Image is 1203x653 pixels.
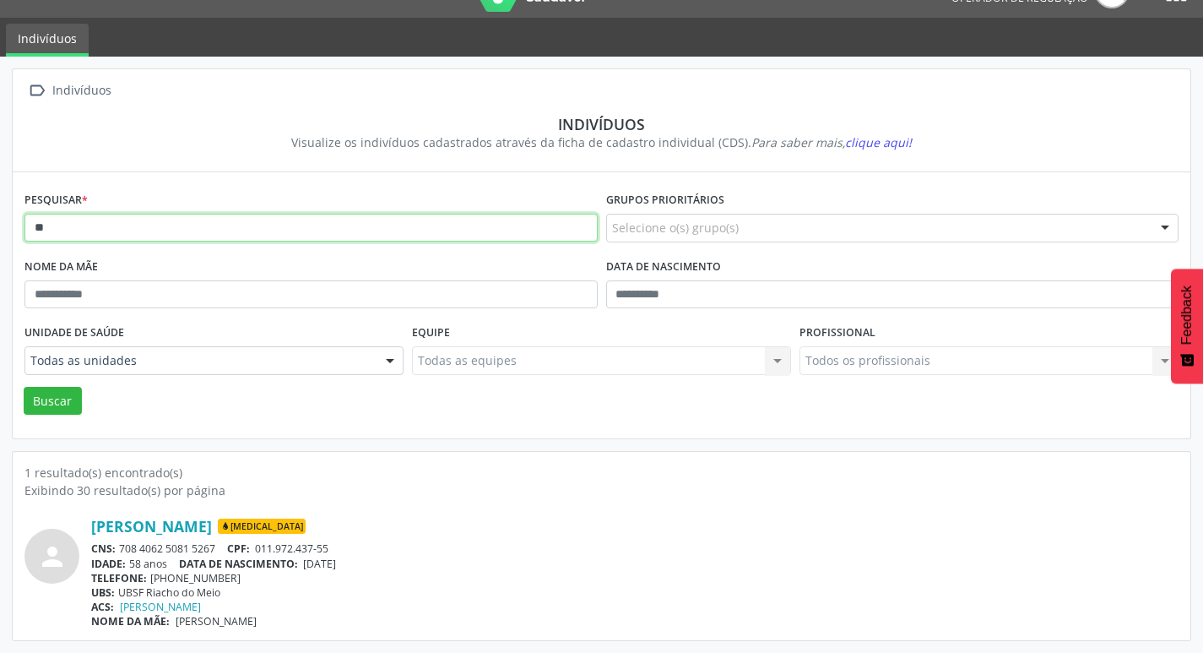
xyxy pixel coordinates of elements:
span: clique aqui! [845,134,912,150]
span: Selecione o(s) grupo(s) [612,219,739,237]
div: [PHONE_NUMBER] [91,571,1179,585]
button: Buscar [24,387,82,416]
div: UBSF Riacho do Meio [91,585,1179,600]
div: Exibindo 30 resultado(s) por página [24,482,1179,499]
span: 011.972.437-55 [255,541,328,556]
label: Equipe [412,320,450,346]
label: Grupos prioritários [606,188,724,214]
span: [DATE] [303,557,336,571]
button: Feedback - Mostrar pesquisa [1171,269,1203,384]
label: Profissional [799,320,875,346]
div: Indivíduos [49,79,114,103]
a: [PERSON_NAME] [91,517,212,536]
span: NOME DA MÃE: [91,614,170,629]
label: Nome da mãe [24,254,98,280]
label: Data de nascimento [606,254,721,280]
span: DATA DE NASCIMENTO: [179,557,298,571]
label: Unidade de saúde [24,320,124,346]
div: Indivíduos [36,115,1167,133]
i:  [24,79,49,103]
span: IDADE: [91,557,126,571]
span: CNS: [91,541,116,556]
span: Feedback [1179,286,1195,345]
div: 1 resultado(s) encontrado(s) [24,464,1179,482]
span: UBS: [91,585,115,600]
label: Pesquisar [24,188,88,214]
div: 58 anos [91,557,1179,571]
span: [MEDICAL_DATA] [218,519,306,534]
div: 708 4062 5081 5267 [91,541,1179,556]
span: TELEFONE: [91,571,147,585]
span: ACS: [91,600,114,614]
span: Todas as unidades [30,352,369,369]
a:  Indivíduos [24,79,114,103]
i: Para saber mais, [751,134,912,150]
span: [PERSON_NAME] [176,614,257,629]
a: Indivíduos [6,24,89,57]
i: person [37,541,68,572]
span: CPF: [227,541,250,556]
a: [PERSON_NAME] [120,600,201,614]
div: Visualize os indivíduos cadastrados através da ficha de cadastro individual (CDS). [36,133,1167,151]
